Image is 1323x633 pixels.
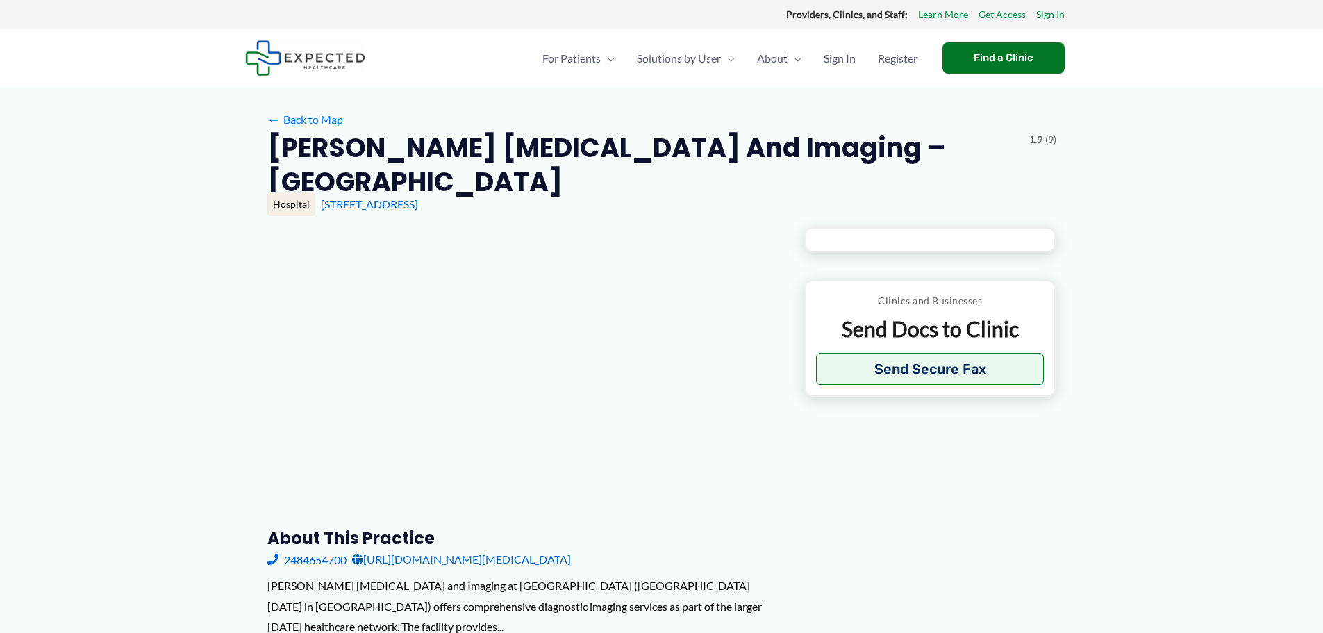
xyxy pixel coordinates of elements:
span: For Patients [542,34,601,83]
p: Send Docs to Clinic [816,315,1045,343]
a: [URL][DOMAIN_NAME][MEDICAL_DATA] [352,549,571,570]
a: Sign In [813,34,867,83]
a: Register [867,34,929,83]
h3: About this practice [267,527,782,549]
span: Menu Toggle [788,34,801,83]
nav: Primary Site Navigation [531,34,929,83]
span: Menu Toggle [601,34,615,83]
span: (9) [1045,131,1056,149]
a: For PatientsMenu Toggle [531,34,626,83]
h2: [PERSON_NAME] [MEDICAL_DATA] and Imaging – [GEOGRAPHIC_DATA] [267,131,1018,199]
a: [STREET_ADDRESS] [321,197,418,211]
a: Solutions by UserMenu Toggle [626,34,746,83]
span: 1.9 [1029,131,1042,149]
span: Solutions by User [637,34,721,83]
span: ← [267,113,281,126]
a: AboutMenu Toggle [746,34,813,83]
a: Learn More [918,6,968,24]
a: 2484654700 [267,549,347,570]
a: Sign In [1036,6,1065,24]
span: Menu Toggle [721,34,735,83]
a: Find a Clinic [942,42,1065,74]
a: Get Access [979,6,1026,24]
button: Send Secure Fax [816,353,1045,385]
div: Hospital [267,192,315,216]
strong: Providers, Clinics, and Staff: [786,8,908,20]
img: Expected Healthcare Logo - side, dark font, small [245,40,365,76]
p: Clinics and Businesses [816,292,1045,310]
a: ←Back to Map [267,109,343,130]
span: Register [878,34,917,83]
span: Sign In [824,34,856,83]
span: About [757,34,788,83]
